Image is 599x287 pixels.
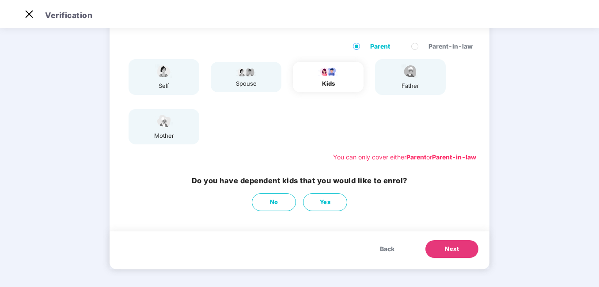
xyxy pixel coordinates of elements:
span: Back [380,244,394,254]
span: Next [445,245,459,253]
div: father [399,81,421,91]
div: self [153,81,175,91]
div: spouse [235,79,257,88]
b: Parent-in-law [432,153,476,161]
img: svg+xml;base64,PHN2ZyBpZD0iRmF0aGVyX2ljb24iIHhtbG5zPSJodHRwOi8vd3d3LnczLm9yZy8yMDAwL3N2ZyIgeG1sbn... [399,64,421,79]
button: Next [425,240,478,258]
span: Yes [320,198,331,207]
img: svg+xml;base64,PHN2ZyB4bWxucz0iaHR0cDovL3d3dy53My5vcmcvMjAwMC9zdmciIHdpZHRoPSI5Ny44OTciIGhlaWdodD... [235,66,257,77]
img: svg+xml;base64,PHN2ZyB4bWxucz0iaHR0cDovL3d3dy53My5vcmcvMjAwMC9zdmciIHdpZHRoPSI1NCIgaGVpZ2h0PSIzOC... [153,113,175,129]
h3: Do you have dependent kids that you would like to enrol? [192,175,408,187]
span: Parent-in-law [425,42,476,51]
div: mother [153,131,175,140]
div: You can only cover either or [333,152,476,162]
button: No [252,193,296,211]
span: No [270,198,278,207]
span: Parent [367,42,394,51]
b: Parent [406,153,426,161]
img: svg+xml;base64,PHN2ZyB4bWxucz0iaHR0cDovL3d3dy53My5vcmcvMjAwMC9zdmciIHdpZHRoPSI3OS4wMzciIGhlaWdodD... [317,66,339,77]
button: Yes [303,193,347,211]
button: Back [371,240,403,258]
div: kids [317,79,339,88]
img: svg+xml;base64,PHN2ZyBpZD0iU3BvdXNlX2ljb24iIHhtbG5zPSJodHRwOi8vd3d3LnczLm9yZy8yMDAwL3N2ZyIgd2lkdG... [153,64,175,79]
